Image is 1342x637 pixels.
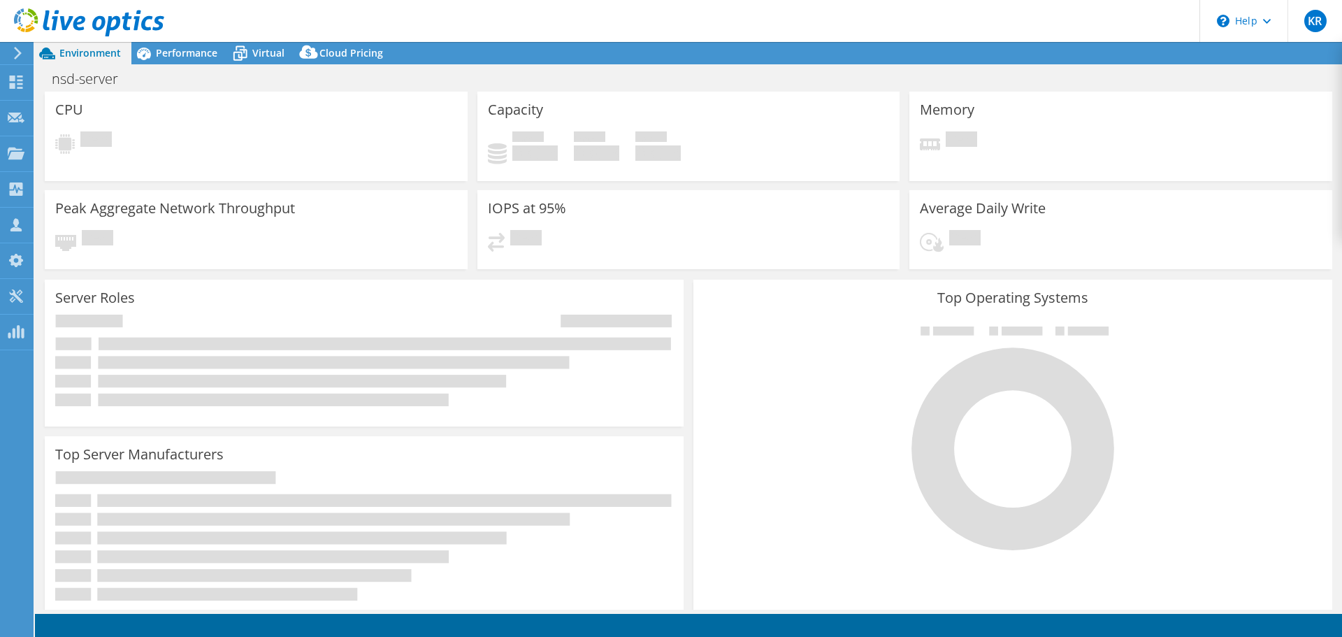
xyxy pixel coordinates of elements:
span: Total [635,131,667,145]
span: Pending [949,230,981,249]
span: KR [1304,10,1327,32]
h3: Top Server Manufacturers [55,447,224,462]
span: Performance [156,46,217,59]
span: Environment [59,46,121,59]
h3: Memory [920,102,974,117]
h3: CPU [55,102,83,117]
h3: Peak Aggregate Network Throughput [55,201,295,216]
h3: IOPS at 95% [488,201,566,216]
span: Pending [82,230,113,249]
span: Pending [510,230,542,249]
span: Virtual [252,46,284,59]
span: Pending [80,131,112,150]
h3: Average Daily Write [920,201,1046,216]
h3: Top Operating Systems [704,290,1322,306]
h4: 0 GiB [574,145,619,161]
h3: Server Roles [55,290,135,306]
h3: Capacity [488,102,543,117]
h1: nsd-server [45,71,140,87]
span: Pending [946,131,977,150]
h4: 0 GiB [512,145,558,161]
span: Free [574,131,605,145]
span: Cloud Pricing [319,46,383,59]
h4: 0 GiB [635,145,681,161]
svg: \n [1217,15,1229,27]
span: Used [512,131,544,145]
